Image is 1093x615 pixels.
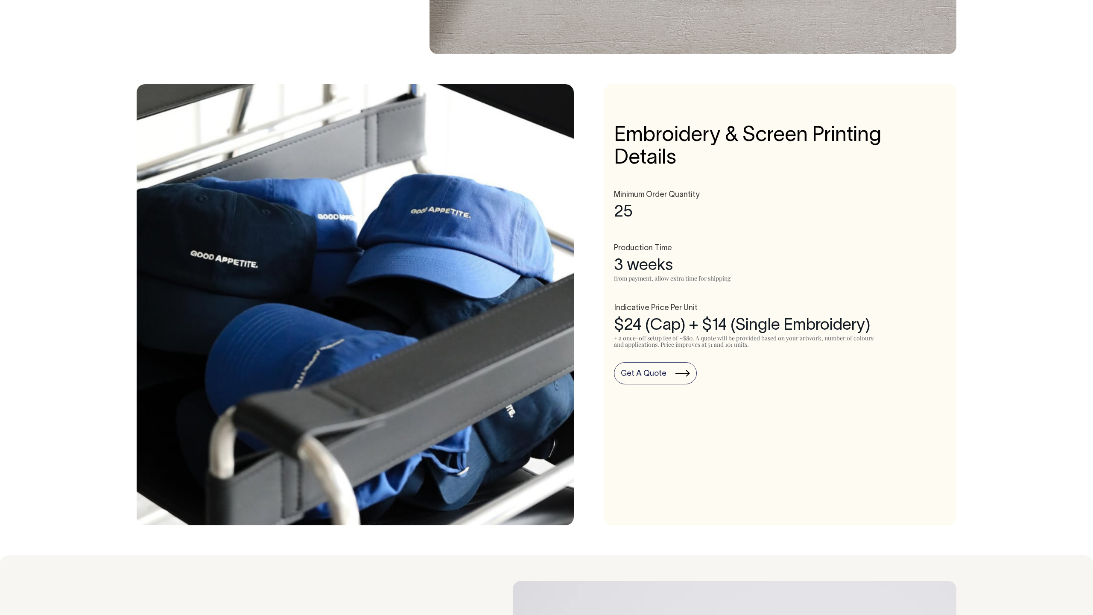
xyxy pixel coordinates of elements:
[614,244,947,253] h3: Production Time
[614,304,947,313] h3: Indicative Price Per Unit
[614,275,880,281] div: from payment, allow extra time for shipping
[614,204,947,222] div: 25
[614,317,947,335] div: $24 (Cap) + $14 (Single Embroidery)
[614,191,947,199] h3: Minimum Order Quantity
[614,257,947,275] div: 3 weeks
[614,335,880,348] div: + a once-off setup fee of ~$80. A quote will be provided based on your artwork, number of colours...
[614,362,697,384] a: Get A Quote
[614,125,947,170] h3: Embroidery & Screen Printing Details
